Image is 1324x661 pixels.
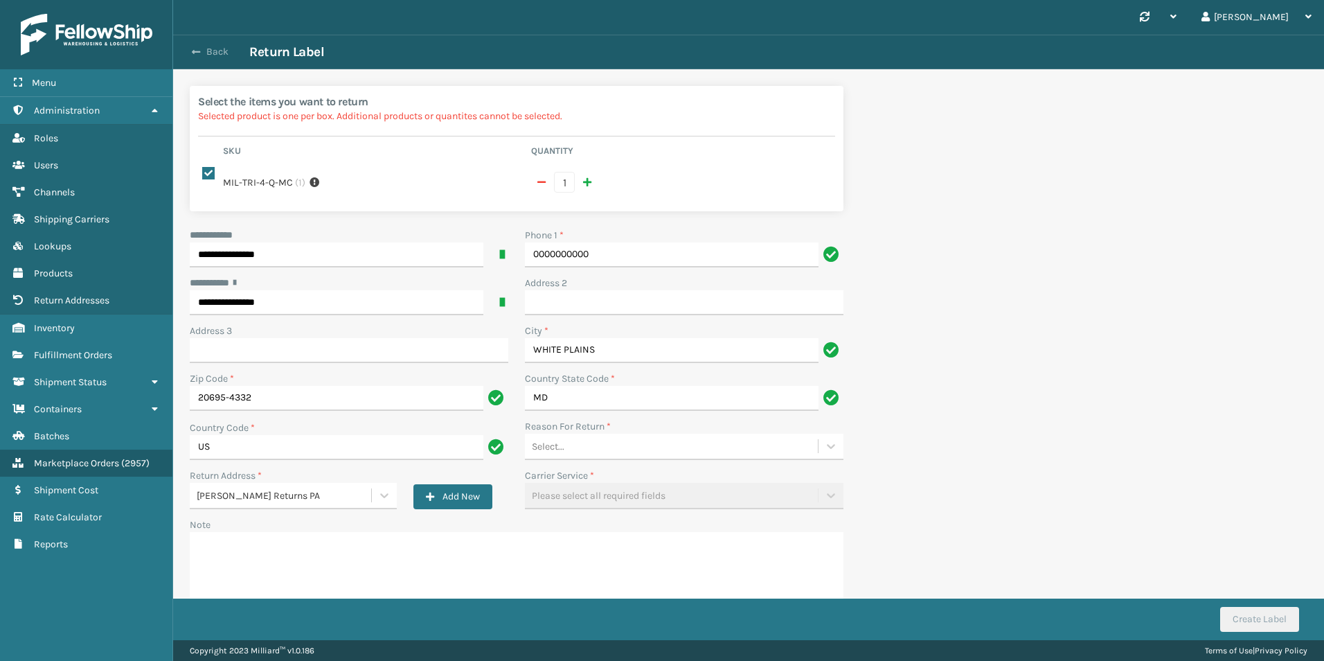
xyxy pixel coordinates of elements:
[34,430,69,442] span: Batches
[34,159,58,171] span: Users
[190,640,314,661] p: Copyright 2023 Milliard™ v 1.0.186
[532,439,564,454] div: Select...
[1220,607,1299,632] button: Create Label
[34,186,75,198] span: Channels
[525,468,594,483] label: Carrier Service
[34,267,73,279] span: Products
[32,77,56,89] span: Menu
[197,488,373,503] div: [PERSON_NAME] Returns PA
[34,213,109,225] span: Shipping Carriers
[21,14,152,55] img: logo
[525,419,611,434] label: Reason For Return
[198,109,835,123] p: Selected product is one per box. Additional products or quantites cannot be selected.
[34,538,68,550] span: Reports
[34,105,100,116] span: Administration
[190,371,234,386] label: Zip Code
[198,94,835,109] h2: Select the items you want to return
[34,376,107,388] span: Shipment Status
[34,294,109,306] span: Return Addresses
[34,349,112,361] span: Fulfillment Orders
[186,46,249,58] button: Back
[223,175,293,190] label: MIL-TRI-4-Q-MC
[34,322,75,334] span: Inventory
[1205,646,1253,655] a: Terms of Use
[1205,640,1307,661] div: |
[249,44,324,60] h3: Return Label
[190,519,211,531] label: Note
[34,457,119,469] span: Marketplace Orders
[525,324,548,338] label: City
[1255,646,1307,655] a: Privacy Policy
[190,324,232,338] label: Address 3
[34,484,98,496] span: Shipment Cost
[34,403,82,415] span: Containers
[413,484,492,509] button: Add New
[295,175,305,190] span: ( 1 )
[34,240,71,252] span: Lookups
[219,145,527,161] th: Sku
[34,511,102,523] span: Rate Calculator
[527,145,835,161] th: Quantity
[525,228,564,243] label: Phone 1
[525,371,615,386] label: Country State Code
[190,421,255,435] label: Country Code
[525,276,567,290] label: Address 2
[190,468,262,483] label: Return Address
[121,457,150,469] span: ( 2957 )
[34,132,58,144] span: Roles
